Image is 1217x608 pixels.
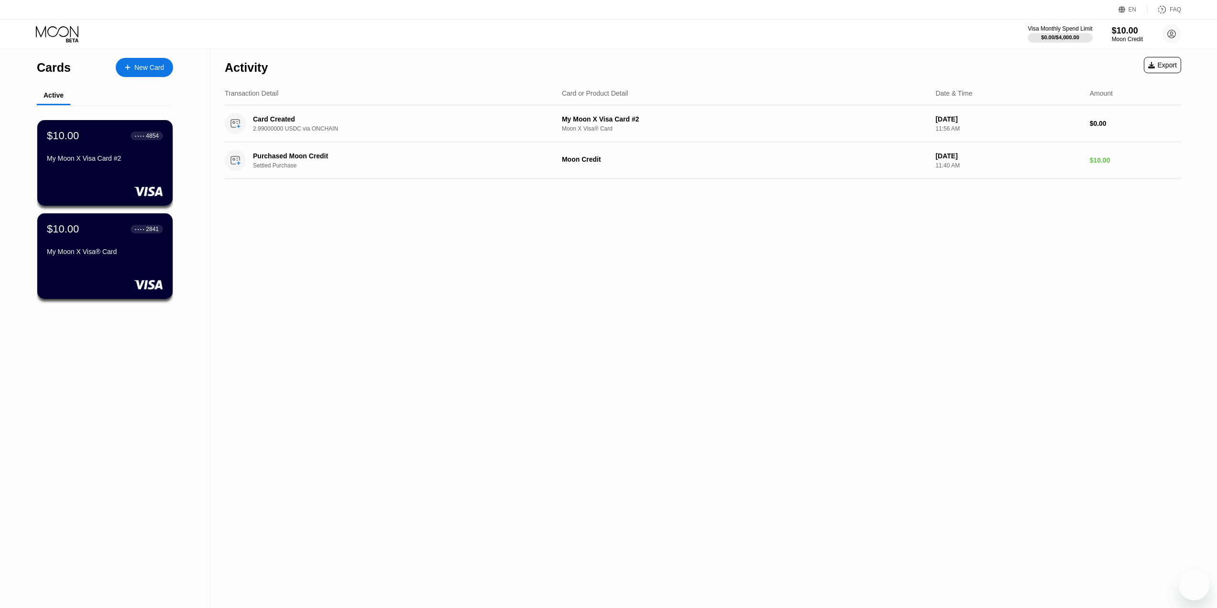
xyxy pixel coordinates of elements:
div: FAQ [1170,6,1181,13]
div: ● ● ● ● [135,134,144,137]
div: $10.00● ● ● ●2841My Moon X Visa® Card [37,213,173,299]
div: $0.00 [1090,120,1181,127]
div: Activity [225,61,268,75]
div: Moon X Visa® Card [562,125,928,132]
div: EN [1118,5,1148,14]
div: Moon Credit [1112,36,1143,43]
div: Purchased Moon Credit [253,152,529,160]
div: ● ● ● ● [135,228,144,231]
div: 11:40 AM [935,162,1082,169]
div: Export [1148,61,1177,69]
div: New Card [134,64,164,72]
div: Card or Product Detail [562,89,628,97]
div: $10.00● ● ● ●4854My Moon X Visa Card #2 [37,120,173,206]
div: Visa Monthly Spend Limit$0.00/$4,000.00 [1028,25,1092,43]
div: Purchased Moon CreditSettled PurchaseMoon Credit[DATE]11:40 AM$10.00 [225,142,1181,179]
div: [DATE] [935,152,1082,160]
div: $10.00 [47,130,79,142]
div: Amount [1090,89,1113,97]
div: New Card [116,58,173,77]
div: 2.99000000 USDC via ONCHAIN [253,125,549,132]
div: Export [1144,57,1181,73]
div: Cards [37,61,71,75]
div: $10.00 [1090,156,1181,164]
div: My Moon X Visa Card #2 [562,115,928,123]
div: Moon Credit [562,155,928,163]
div: $10.00 [47,223,79,235]
div: 2841 [146,226,159,232]
div: [DATE] [935,115,1082,123]
div: Visa Monthly Spend Limit [1028,25,1092,32]
div: My Moon X Visa Card #2 [47,155,163,162]
div: Card Created [253,115,529,123]
div: Active [44,91,64,99]
div: $10.00Moon Credit [1112,26,1143,43]
div: 4854 [146,133,159,139]
div: $0.00 / $4,000.00 [1041,34,1079,40]
div: $10.00 [1112,26,1143,36]
div: 11:56 AM [935,125,1082,132]
div: EN [1129,6,1137,13]
div: Card Created2.99000000 USDC via ONCHAINMy Moon X Visa Card #2Moon X Visa® Card[DATE]11:56 AM$0.00 [225,105,1181,142]
div: Transaction Detail [225,89,278,97]
iframe: 用于启动消息传送窗口的按钮，正在对话 [1179,570,1209,600]
div: FAQ [1148,5,1181,14]
div: My Moon X Visa® Card [47,248,163,255]
div: Date & Time [935,89,972,97]
div: Settled Purchase [253,162,549,169]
